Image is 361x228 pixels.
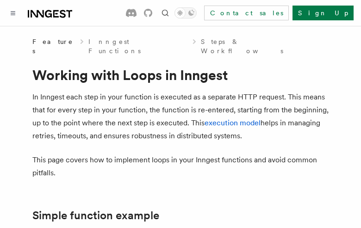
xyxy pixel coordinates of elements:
a: Contact sales [204,6,289,20]
button: Toggle dark mode [174,7,197,18]
a: Simple function example [32,209,159,222]
p: In Inngest each step in your function is executed as a separate HTTP request. This means that for... [32,91,329,142]
button: Find something... [160,7,171,18]
button: Toggle navigation [7,7,19,18]
a: Sign Up [293,6,354,20]
p: This page covers how to implement loops in your Inngest functions and avoid common pitfalls. [32,154,329,179]
h1: Working with Loops in Inngest [32,67,329,83]
a: Inngest Functions [88,37,188,55]
a: execution model [205,118,261,127]
span: Features [32,37,75,55]
a: Steps & Workflows [201,37,329,55]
